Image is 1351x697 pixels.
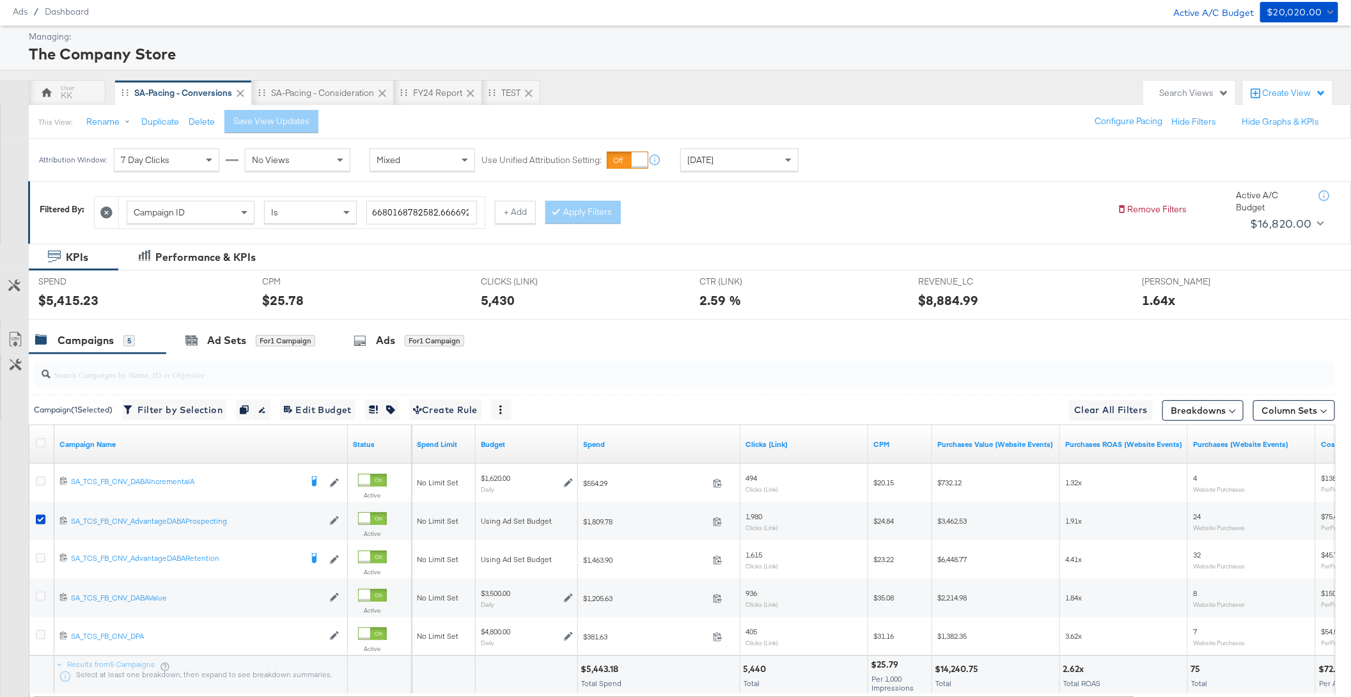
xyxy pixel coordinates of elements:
div: SA_TCS_FB_CNV_DABAValue [71,593,323,603]
a: The number of clicks on links appearing on your ad or Page that direct people to your sites off F... [746,439,863,450]
div: SA_TCS_FB_CNV_DPA [71,631,323,641]
span: $3,462.53 [937,516,967,526]
span: 405 [746,627,757,636]
button: Clear All Filters [1069,400,1153,421]
input: Enter a search term [366,201,477,224]
span: 936 [746,588,757,598]
sub: Website Purchases [1193,485,1245,493]
a: The average cost you've paid to have 1,000 impressions of your ad. [873,439,927,450]
span: Edit Budget [284,402,352,418]
div: 1.64x [1142,291,1175,309]
div: Ad Sets [207,333,246,348]
span: $732.12 [937,478,962,487]
button: Edit Budget [280,400,355,420]
div: FY24 Report [413,87,462,99]
span: REVENUE_LC [918,276,1014,288]
button: $16,820.00 [1245,214,1327,234]
span: No Limit Set [417,516,458,526]
span: Ads [13,6,27,17]
div: SA-Pacing - Consideration [271,87,374,99]
div: $5,415.23 [38,291,98,309]
div: 2.59 % [699,291,741,309]
span: $1,809.78 [583,517,708,526]
sub: Daily [481,485,494,493]
button: Duplicate [141,116,179,128]
label: Active [358,568,387,576]
a: The total amount spent to date. [583,439,735,450]
span: $381.63 [583,632,708,641]
span: 32 [1193,550,1201,560]
span: $20.15 [873,478,894,487]
span: Is [271,207,278,218]
span: Campaign ID [134,207,185,218]
div: Drag to reorder tab [121,89,129,96]
a: SA_TCS_FB_CNV_AdvantageDABARetention [71,553,301,566]
span: / [27,6,45,17]
span: 494 [746,473,757,483]
div: The Company Store [29,43,1335,65]
a: The number of times a purchase was made tracked by your Custom Audience pixel on your website aft... [1193,439,1311,450]
a: Dashboard [45,6,89,17]
a: SA_TCS_FB_CNV_DPA [71,631,323,642]
div: SA_TCS_FB_CNV_AdvantageDABAProspecting [71,516,323,526]
div: Active A/C Budget [1236,189,1306,213]
div: $1,620.00 [481,473,510,483]
a: SA_TCS_FB_CNV_AdvantageDABAProspecting [71,516,323,527]
button: Hide Graphs & KPIs [1242,116,1319,128]
div: Using Ad Set Budget [481,516,573,526]
sub: Daily [481,639,494,646]
button: Filter by Selection [122,400,226,420]
div: $4,800.00 [481,627,510,637]
span: No Limit Set [417,593,458,602]
sub: Website Purchases [1193,639,1245,646]
div: SA_TCS_FB_CNV_AdvantageDABARetention [71,553,301,563]
div: Create View [1262,87,1326,100]
span: 1.32x [1065,478,1082,487]
div: This View: [38,117,72,127]
span: $1,463.90 [583,555,708,565]
div: for 1 Campaign [405,335,464,347]
span: Filter by Selection [126,402,223,418]
span: CTR (LINK) [699,276,795,288]
div: Using Ad Set Budget [481,554,573,565]
span: Mixed [377,154,400,166]
sub: Daily [481,600,494,608]
span: Total [935,678,951,688]
span: 1,980 [746,512,762,521]
button: Remove Filters [1117,203,1187,215]
a: Shows the current state of your Ad Campaign. [353,439,407,450]
span: No Limit Set [417,478,458,487]
div: $20,020.00 [1267,4,1322,20]
span: Total [744,678,760,688]
span: 24 [1193,512,1201,521]
span: [DATE] [687,154,714,166]
div: 5,430 [481,291,515,309]
span: [PERSON_NAME] [1142,276,1238,288]
sub: Clicks (Link) [746,639,778,646]
span: 4.41x [1065,554,1082,564]
span: $1,205.63 [583,593,708,603]
div: SA-Pacing - Conversions [134,87,232,99]
span: Create Rule [413,402,478,418]
span: Total ROAS [1063,678,1100,688]
a: The maximum amount you're willing to spend on your ads, on average each day or over the lifetime ... [481,439,573,450]
label: Active [358,645,387,653]
button: Hide Filters [1171,116,1216,128]
sub: Website Purchases [1193,562,1245,570]
a: The total value of the purchase actions divided by spend tracked by your Custom Audience pixel on... [1065,439,1183,450]
span: 1.91x [1065,516,1082,526]
span: CLICKS (LINK) [481,276,577,288]
span: Total [1191,678,1207,688]
div: Active A/C Budget [1160,2,1254,21]
span: 1.84x [1065,593,1082,602]
button: Column Sets [1253,400,1335,421]
div: $3,500.00 [481,588,510,599]
span: $2,214.98 [937,593,967,602]
div: 75 [1191,663,1204,675]
span: $31.16 [873,631,894,641]
a: SA_TCS_FB_CNV_DABAIncrementalA [71,476,301,489]
button: Breakdowns [1162,400,1244,421]
span: Clear All Filters [1074,402,1148,418]
div: 5 [123,335,135,347]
